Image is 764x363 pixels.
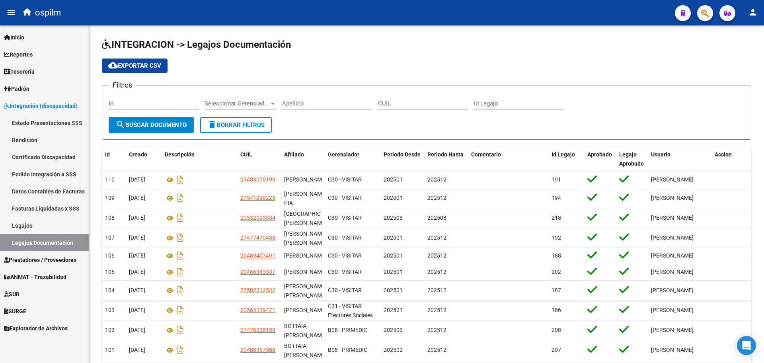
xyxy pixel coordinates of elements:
span: ospilm [35,4,61,21]
span: 202512 [427,327,446,333]
span: Integración (discapacidad) [4,101,78,110]
span: 202501 [384,195,403,201]
span: INTEGRACION -> Legajos Documentación [102,39,291,50]
i: Descargar documento [175,343,185,356]
datatable-header-cell: Periodo Desde [380,146,424,172]
span: [DATE] [129,307,145,313]
span: 27477470438 [240,234,275,241]
datatable-header-cell: Periodo Hasta [424,146,468,172]
datatable-header-cell: Id Legajo [548,146,584,172]
span: 191 [552,176,561,183]
span: [PERSON_NAME] [651,234,694,241]
span: C30 - VISITAR [328,195,362,201]
span: [PERSON_NAME] [651,327,694,333]
span: 187 [552,287,561,293]
span: CUIL [240,151,252,158]
span: Tesorería [4,67,35,76]
span: Padrón [4,84,29,93]
span: 105 [105,269,115,275]
span: MONTENEGRO, MILAGROS ESTEFANIA [284,230,327,246]
span: Id [105,151,110,158]
span: Gerenciador [328,151,359,158]
span: [DATE] [129,195,145,201]
span: 202512 [427,287,446,293]
span: Comentario [471,151,501,158]
span: 27502312532 [240,287,275,293]
i: Descargar documento [175,211,185,224]
span: 20466343537 [240,269,275,275]
span: C30 - VISITAR [328,234,362,241]
mat-icon: menu [6,8,16,17]
mat-icon: delete [207,120,217,129]
span: 202501 [384,307,403,313]
span: 202512 [427,176,446,183]
span: Exportar CSV [108,62,161,69]
span: 102 [105,327,115,333]
i: Descargar documento [175,304,185,316]
span: 108 [105,215,115,221]
h3: Filtros [109,80,136,91]
span: 103 [105,307,115,313]
datatable-header-cell: Comentario [468,146,548,172]
i: Descargar documento [175,324,185,336]
span: 101 [105,347,115,353]
span: Usuario [651,151,670,158]
span: [DATE] [129,215,145,221]
mat-icon: search [116,120,125,129]
span: SURGE [4,307,26,316]
span: [PERSON_NAME] [651,269,694,275]
span: FADON, SUAREZ ROCIO MAGALI [284,283,328,299]
span: Buscar Documento [116,121,187,129]
span: Aprobado [587,151,612,158]
span: 110 [105,176,115,183]
span: B08 - PRIMEDIC [328,347,367,353]
span: C30 - VISITAR [328,176,362,183]
span: [PERSON_NAME] [651,252,694,259]
datatable-header-cell: Accion [711,146,751,172]
mat-icon: cloud_download [108,60,118,70]
span: Descripción [165,151,195,158]
span: [DATE] [129,287,145,293]
button: Exportar CSV [102,59,168,73]
span: 202503 [427,215,446,221]
span: NAVONI LEZCANO LUANA PIA [284,191,327,206]
span: C31 - VISITAR Efectores Sociales [328,303,373,318]
span: 194 [552,195,561,201]
div: Open Intercom Messenger [737,336,756,355]
span: [PERSON_NAME] [651,347,694,353]
span: [DATE] [129,252,145,259]
span: Afiliado [284,151,304,158]
span: 188 [552,252,561,259]
span: Creado [129,151,147,158]
span: SUR [4,290,19,299]
span: BOTTAIA, VILLALBA JOSEFINA [284,323,327,338]
span: Periodo Hasta [427,151,464,158]
button: Borrar Filtros [200,117,272,133]
datatable-header-cell: Usuario [648,146,711,172]
span: CLARO, MATEO [284,307,327,313]
span: MIRANDA DANIEL ALEXIS [284,269,327,275]
span: Explorador de Archivos [4,324,68,333]
span: [DATE] [129,234,145,241]
span: MONTENEGRO, MAZMUD MARCOS SANTINO [284,211,339,226]
datatable-header-cell: CUIL [237,146,281,172]
span: [DATE] [129,327,145,333]
span: Inicio [4,33,24,42]
datatable-header-cell: Aprobado [584,146,616,172]
span: 27476338188 [240,327,275,333]
span: 186 [552,307,561,313]
span: 20563339471 [240,307,275,313]
span: 104 [105,287,115,293]
span: ANMAT - Trazabilidad [4,273,66,281]
datatable-header-cell: Creado [126,146,162,172]
span: Id Legajo [552,151,575,158]
span: C30 - VISITAR [328,269,362,275]
span: Borrar Filtros [207,121,265,129]
span: 20532093334 [240,215,275,221]
datatable-header-cell: Gerenciador [325,146,380,172]
span: 202512 [427,347,446,353]
span: C30 - VISITAR [328,287,362,293]
span: [DATE] [129,176,145,183]
span: [PERSON_NAME] [651,287,694,293]
span: 202501 [384,252,403,259]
